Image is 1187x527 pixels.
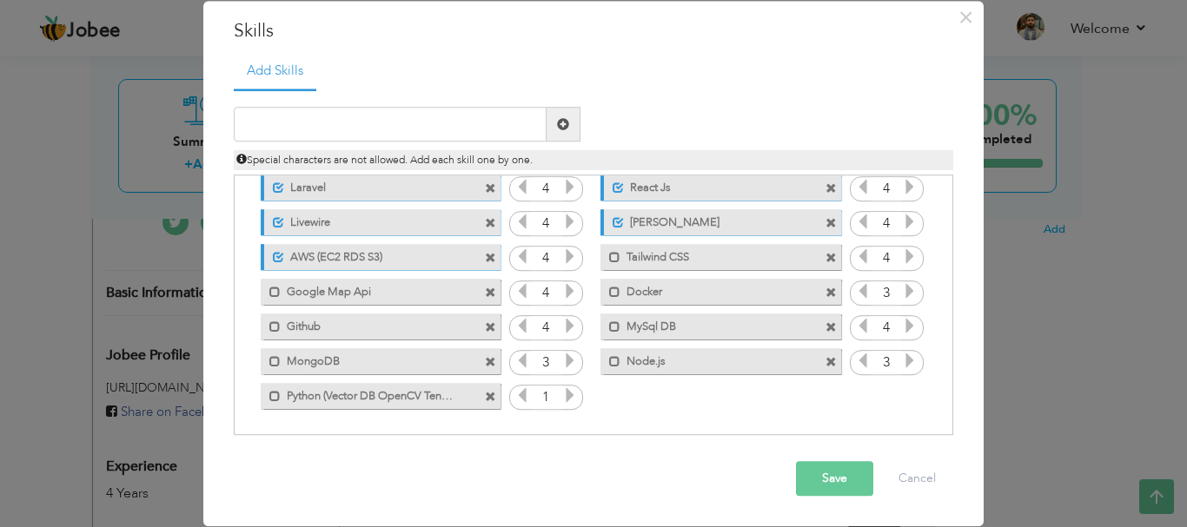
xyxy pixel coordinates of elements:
span: Special characters are not allowed. Add each skill one by one. [236,154,533,168]
a: Add Skills [234,53,316,91]
span: × [958,2,973,33]
label: Docker [620,279,796,300]
label: MySql DB [620,313,796,335]
label: React Js [624,175,797,196]
button: Save [796,462,873,497]
label: Laravel [284,175,457,196]
button: Close [952,3,979,31]
label: Github [281,313,456,335]
button: Cancel [881,462,953,497]
label: AWS (EC2 RDS S3) [284,244,457,266]
label: Livewire [284,209,457,231]
label: Google Map Api [281,279,456,300]
label: Node.js [620,348,796,370]
label: Python (Vector DB OpenCV TensorFlow PyTorch) [281,383,456,405]
label: Tailwind CSS [620,244,796,266]
label: MongoDB [281,348,456,370]
label: Vue js [624,209,797,231]
h3: Skills [234,18,953,44]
